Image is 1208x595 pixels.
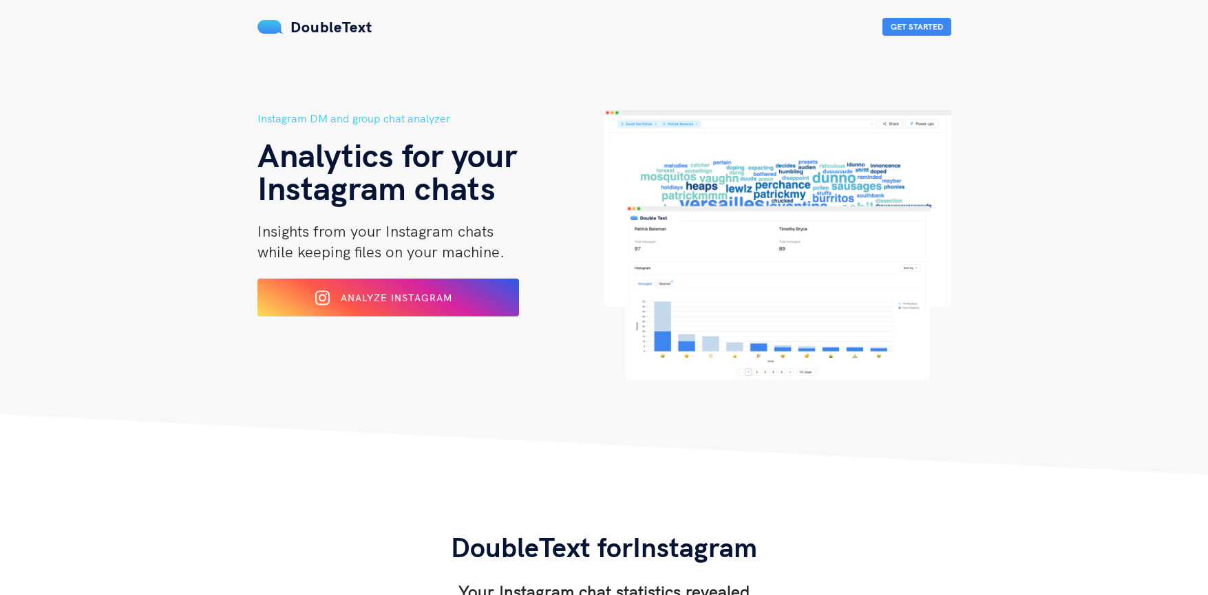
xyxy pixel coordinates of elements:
[257,17,372,36] a: DoubleText
[257,279,519,316] button: Analyze Instagram
[341,292,452,304] span: Analyze Instagram
[257,221,494,241] span: Insights from your Instagram chats
[257,20,284,34] img: mS3x8y1f88AAAAABJRU5ErkJggg==
[257,110,604,127] h5: Instagram DM and group chat analyzer
[257,296,519,309] a: Analyze Instagram
[604,110,951,380] img: hero
[290,17,372,36] span: DoubleText
[451,530,757,564] span: DoubleText for Instagram
[257,167,496,208] span: Instagram chats
[882,18,951,36] button: Get Started
[257,242,505,261] span: while keeping files on your machine.
[257,134,517,175] span: Analytics for your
